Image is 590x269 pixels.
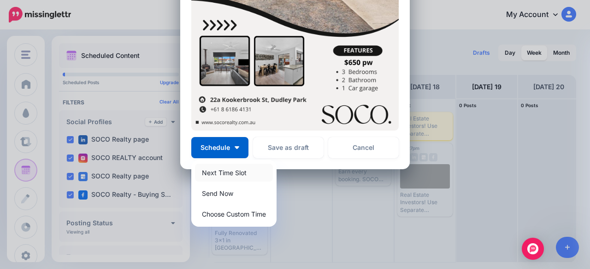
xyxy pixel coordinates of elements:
a: Cancel [328,137,399,158]
span: Schedule [201,144,230,151]
a: Next Time Slot [195,164,273,182]
button: Schedule [191,137,248,158]
a: Choose Custom Time [195,205,273,223]
img: arrow-down-white.png [235,146,239,149]
div: Schedule [191,160,277,227]
div: Open Intercom Messenger [522,238,544,260]
button: Save as draft [253,137,324,158]
a: Send Now [195,184,273,202]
